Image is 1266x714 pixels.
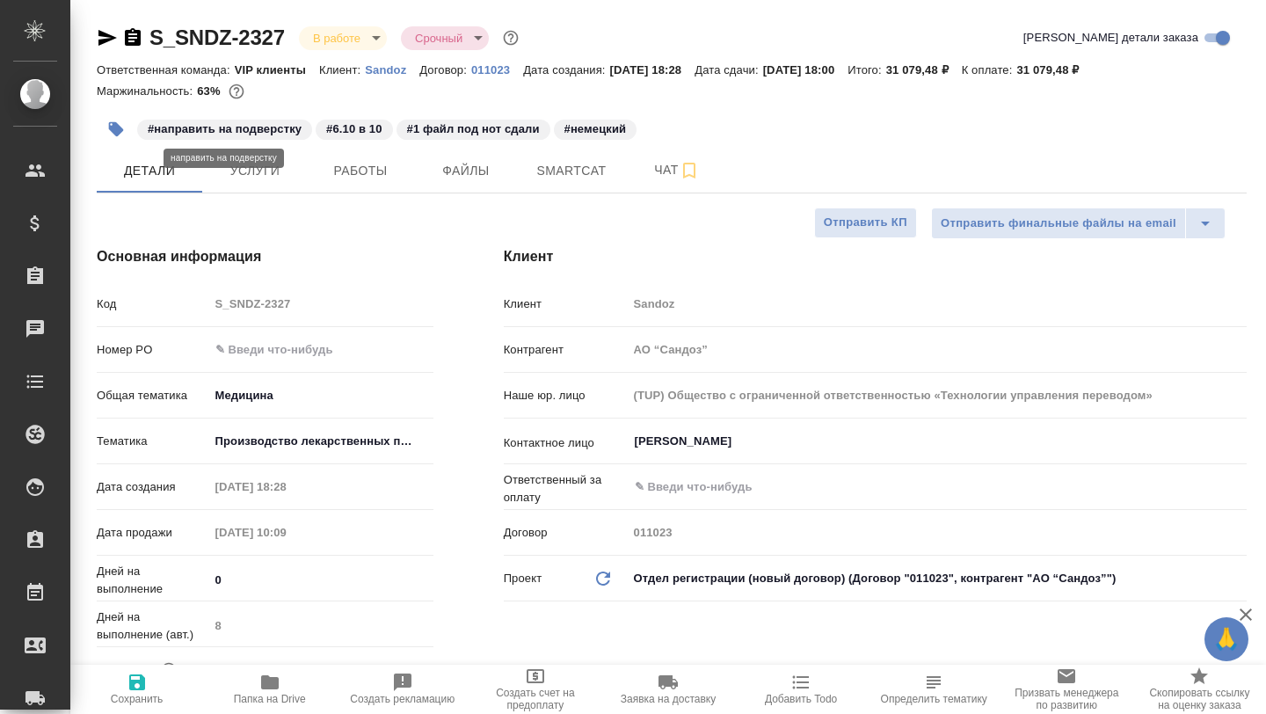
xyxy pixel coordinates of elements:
[564,120,627,138] p: #немецкий
[931,208,1226,239] div: split button
[469,665,601,714] button: Создать счет на предоплату
[209,520,363,545] input: Пустое поле
[318,160,403,182] span: Работы
[209,426,433,456] div: Производство лекарственных препаратов
[635,159,719,181] span: Чат
[504,295,628,313] p: Клиент
[97,433,209,450] p: Тематика
[209,567,433,593] input: ✎ Введи что-нибудь
[1237,440,1241,443] button: Open
[621,693,716,705] span: Заявка на доставку
[97,661,157,679] p: Дата сдачи
[401,26,489,50] div: В работе
[97,387,209,404] p: Общая тематика
[1011,687,1123,711] span: Призвать менеджера по развитию
[848,63,885,76] p: Итого:
[97,563,209,598] p: Дней на выполнение
[824,213,907,233] span: Отправить КП
[97,608,209,644] p: Дней на выполнение (авт.)
[97,63,235,76] p: Ответственная команда:
[765,693,837,705] span: Добавить Todo
[479,687,591,711] span: Создать счет на предоплату
[336,665,469,714] button: Создать рекламацию
[552,120,639,135] span: немецкий
[504,524,628,542] p: Договор
[97,246,433,267] h4: Основная информация
[424,160,508,182] span: Файлы
[471,63,523,76] p: 011023
[410,31,468,46] button: Срочный
[111,693,164,705] span: Сохранить
[679,160,700,181] svg: Подписаться
[97,27,118,48] button: Скопировать ссылку для ЯМессенджера
[504,471,628,506] p: Ответственный за оплату
[931,208,1186,239] button: Отправить финальные файлы на email
[695,63,762,76] p: Дата сдачи:
[209,381,433,411] div: Медицина
[1237,485,1241,489] button: Open
[157,659,180,681] button: Если добавить услуги и заполнить их объемом, то дата рассчитается автоматически
[610,63,695,76] p: [DATE] 18:28
[962,63,1017,76] p: К оплате:
[326,120,382,138] p: #6.10 в 10
[225,80,248,103] button: 9477.11 RUB;
[1016,63,1092,76] p: 31 079,48 ₽
[499,26,522,49] button: Доп статусы указывают на важность/срочность заказа
[209,613,433,638] input: Пустое поле
[107,160,192,182] span: Детали
[1000,665,1133,714] button: Призвать менеджера по развитию
[209,337,433,362] input: ✎ Введи что-нибудь
[314,120,394,135] span: 6.10 в 10
[407,120,540,138] p: #1 файл под нот сдали
[886,63,962,76] p: 31 079,48 ₽
[881,693,987,705] span: Определить тематику
[1144,687,1255,711] span: Скопировать ссылку на оценку заказа
[628,520,1247,545] input: Пустое поле
[197,84,224,98] p: 63%
[235,63,319,76] p: VIP клиенты
[350,693,455,705] span: Создать рекламацию
[308,31,366,46] button: В работе
[735,665,868,714] button: Добавить Todo
[213,160,297,182] span: Услуги
[97,84,197,98] p: Маржинальность:
[209,657,363,682] input: ✎ Введи что-нибудь
[628,291,1247,317] input: Пустое поле
[504,246,1247,267] h4: Клиент
[1211,621,1241,658] span: 🙏
[148,120,302,138] p: #направить на подверстку
[70,665,203,714] button: Сохранить
[504,570,542,587] p: Проект
[395,120,552,135] span: 1 файл под нот сдали
[868,665,1000,714] button: Определить тематику
[365,63,419,76] p: Sandoz
[523,63,609,76] p: Дата создания:
[814,208,917,238] button: Отправить КП
[504,434,628,452] p: Контактное лицо
[763,63,848,76] p: [DATE] 18:00
[122,27,143,48] button: Скопировать ссылку
[319,63,365,76] p: Клиент:
[601,665,734,714] button: Заявка на доставку
[97,110,135,149] button: Добавить тэг
[628,337,1247,362] input: Пустое поле
[365,62,419,76] a: Sandoz
[203,665,336,714] button: Папка на Drive
[633,477,1182,498] input: ✎ Введи что-нибудь
[1204,617,1248,661] button: 🙏
[234,693,306,705] span: Папка на Drive
[1133,665,1266,714] button: Скопировать ссылку на оценку заказа
[149,25,285,49] a: S_SNDZ-2327
[299,26,387,50] div: В работе
[97,295,209,313] p: Код
[504,387,628,404] p: Наше юр. лицо
[628,564,1247,594] div: Отдел регистрации (новый договор) (Договор "011023", контрагент "АО “Сандоз”")
[504,341,628,359] p: Контрагент
[419,63,471,76] p: Договор:
[97,478,209,496] p: Дата создания
[529,160,614,182] span: Smartcat
[471,62,523,76] a: 011023
[1023,29,1198,47] span: [PERSON_NAME] детали заказа
[97,524,209,542] p: Дата продажи
[941,214,1176,234] span: Отправить финальные файлы на email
